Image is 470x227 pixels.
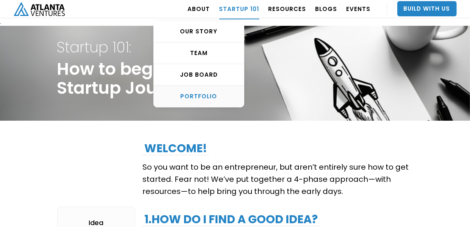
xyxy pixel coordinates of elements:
[57,35,213,111] h1: How to begin your Startup Journey
[154,64,244,86] a: Job Board
[89,219,103,227] div: Idea
[154,86,244,107] a: PORTFOLIO
[154,28,244,35] div: OUR STORY
[142,142,209,155] h2: Welcome!
[142,161,413,197] p: So you want to be an entrepreneur, but aren’t entirely sure how to get started. Fear not! We’ve p...
[397,1,457,16] a: Build With Us
[154,21,244,43] a: OUR STORY
[142,213,320,226] h2: 1.
[154,71,244,79] div: Job Board
[57,37,131,58] strong: Startup 101:
[154,93,244,100] div: PORTFOLIO
[154,49,244,57] div: TEAM
[154,43,244,64] a: TEAM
